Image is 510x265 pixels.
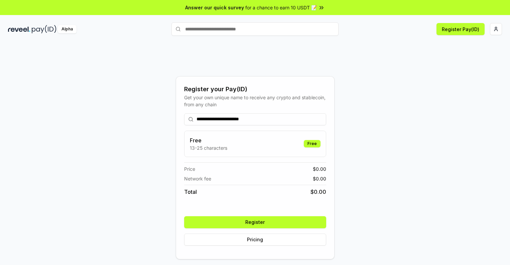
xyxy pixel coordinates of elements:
[184,94,326,108] div: Get your own unique name to receive any crypto and stablecoin, from any chain
[190,144,227,151] p: 13-25 characters
[184,85,326,94] div: Register your Pay(ID)
[32,25,56,33] img: pay_id
[184,165,195,172] span: Price
[184,175,211,182] span: Network fee
[313,175,326,182] span: $ 0.00
[185,4,244,11] span: Answer our quick survey
[304,140,321,147] div: Free
[184,216,326,228] button: Register
[310,188,326,196] span: $ 0.00
[184,188,197,196] span: Total
[245,4,317,11] span: for a chance to earn 10 USDT 📝
[436,23,485,35] button: Register Pay(ID)
[58,25,77,33] div: Alpha
[313,165,326,172] span: $ 0.00
[8,25,30,33] img: reveel_dark
[184,234,326,246] button: Pricing
[190,136,227,144] h3: Free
